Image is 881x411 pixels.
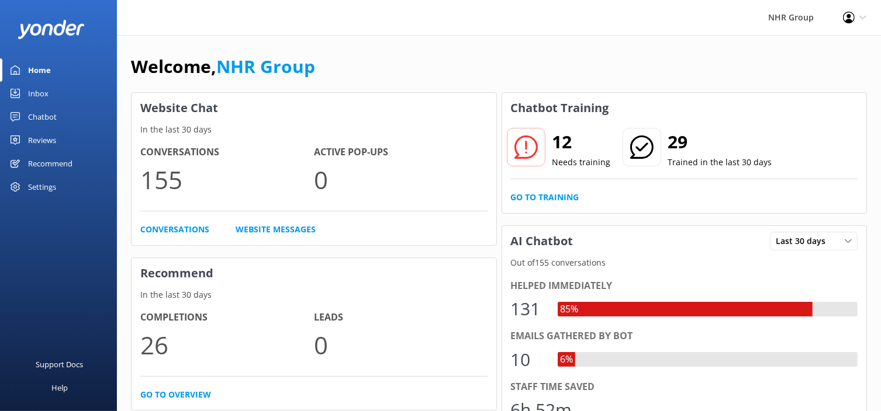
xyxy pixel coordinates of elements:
[511,295,546,323] div: 131
[236,223,316,236] a: Website Messages
[502,256,867,269] p: Out of 155 conversations
[502,226,582,256] h3: AI Chatbot
[131,53,315,81] h1: Welcome,
[132,288,496,301] p: In the last 30 days
[552,128,611,156] h2: 12
[314,325,488,364] p: 0
[776,235,832,248] span: Last 30 days
[140,325,314,364] p: 26
[51,376,68,399] div: Help
[28,82,49,105] div: Inbox
[511,379,858,395] div: Staff time saved
[140,160,314,199] p: 155
[511,346,546,374] div: 10
[28,58,51,82] div: Home
[140,388,211,401] a: Go to overview
[558,302,582,317] div: 85%
[28,105,57,128] div: Chatbot
[140,145,314,160] h4: Conversations
[18,20,85,39] img: yonder-white-logo.png
[511,191,579,204] a: Go to Training
[558,352,576,367] div: 6%
[552,156,611,169] p: Needs training
[668,156,772,169] p: Trained in the last 30 days
[314,145,488,160] h4: Active Pop-ups
[28,128,56,152] div: Reviews
[511,329,858,344] div: Emails gathered by bot
[28,152,72,175] div: Recommend
[132,93,496,123] h3: Website Chat
[216,54,315,78] a: NHR Group
[668,128,772,156] h2: 29
[36,353,84,376] div: Support Docs
[140,310,314,325] h4: Completions
[502,93,618,123] h3: Chatbot Training
[28,175,56,198] div: Settings
[314,160,488,199] p: 0
[314,310,488,325] h4: Leads
[132,258,496,288] h3: Recommend
[140,223,209,236] a: Conversations
[132,123,496,136] p: In the last 30 days
[511,278,858,294] div: Helped immediately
